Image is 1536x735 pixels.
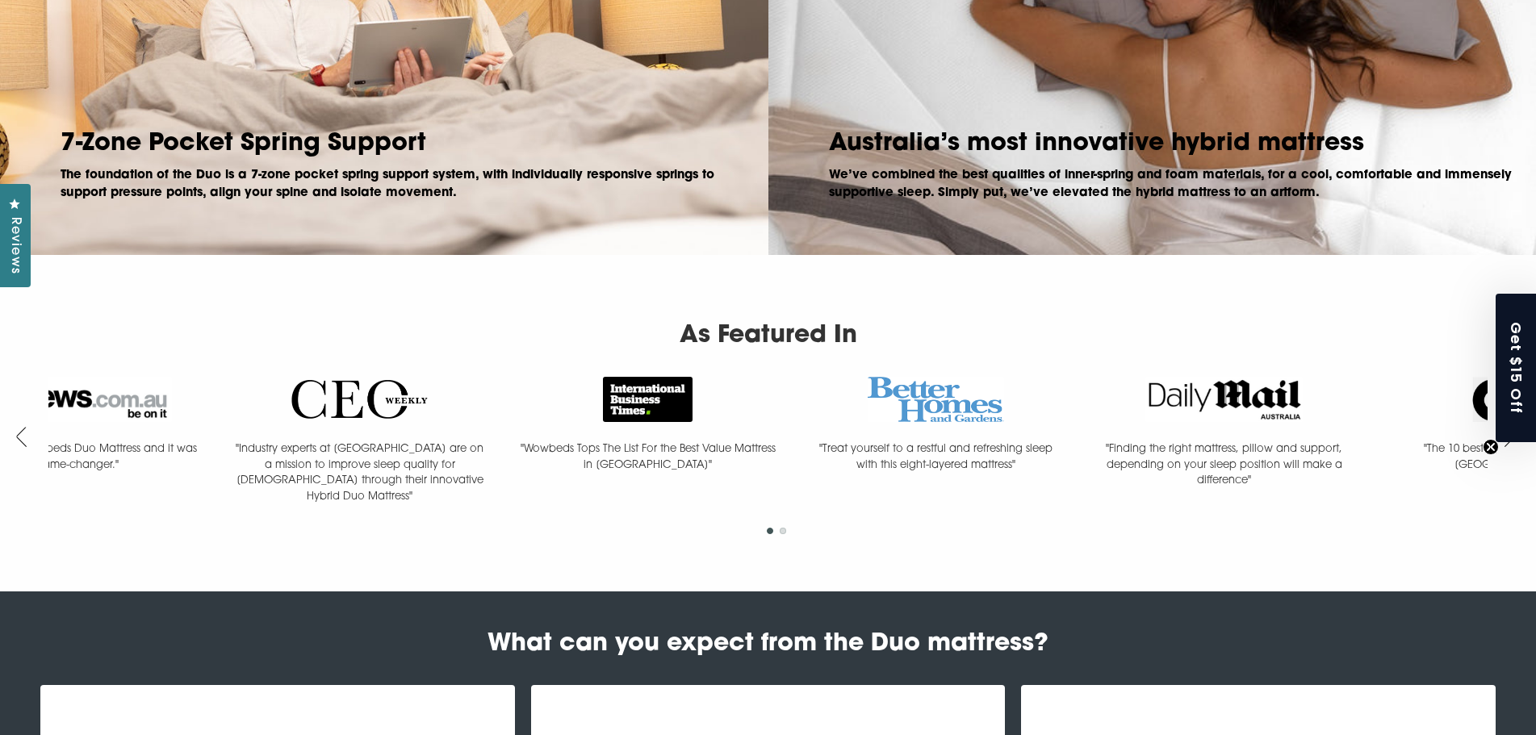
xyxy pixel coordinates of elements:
span: Get $15 Off [1507,321,1527,414]
h4: The foundation of the Duo is a 7-zone pocket spring support system, with individually responsive ... [61,167,752,203]
button: Previous [16,427,40,451]
span: Reviews [4,217,25,274]
p: "Wowbeds Tops The List For the Best Value Mattress in [GEOGRAPHIC_DATA]" [504,441,792,473]
p: "Finding the right mattress, pillow and support, depending on your sleep position will make a dif... [1080,441,1368,489]
button: Close teaser [1483,439,1499,455]
h4: We’ve combined the best qualities of inner-spring and foam materials, for a cool, comfortable and... [829,167,1521,203]
p: "Treat yourself to a restful and refreshing sleep with this eight-layered mattress" [792,441,1080,473]
button: 1 of 2 [767,528,773,534]
div: Get $15 OffClose teaser [1496,294,1536,442]
button: 2 of 2 [780,528,786,534]
p: "Industry experts at [GEOGRAPHIC_DATA] are on a mission to improve sleep quality for [DEMOGRAPHIC... [216,441,504,504]
h2: As Featured In [48,319,1488,353]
